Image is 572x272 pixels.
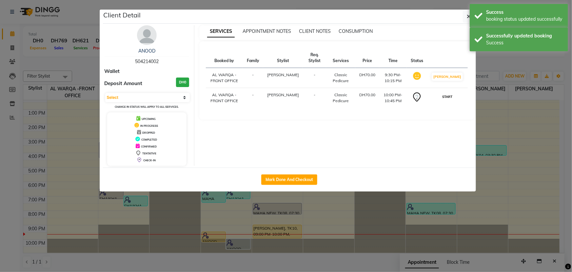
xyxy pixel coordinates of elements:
span: 504214002 [135,58,159,64]
td: - [243,68,263,88]
button: START [441,93,454,101]
th: Time [379,48,407,68]
span: [PERSON_NAME] [267,92,299,97]
th: Req. Stylist [303,48,326,68]
span: CONFIRMED [141,145,157,148]
span: Wallet [105,68,120,75]
div: Success [486,39,563,46]
div: booking status updated successfully [486,16,563,23]
h5: Client Detail [104,10,141,20]
div: Successfully updated booking [486,33,563,39]
div: Classic Pedicure [330,72,351,84]
span: CONSUMPTION [339,28,373,34]
th: Family [243,48,263,68]
span: TENTATIVE [142,152,156,155]
span: [PERSON_NAME] [267,72,299,77]
button: [PERSON_NAME] [432,73,463,81]
td: - [303,88,326,108]
td: AL WARQA -FRONT OFFICE [206,88,243,108]
td: - [243,88,263,108]
span: APPOINTMENT NOTES [243,28,291,34]
span: CHECK-IN [143,159,156,162]
td: - [303,68,326,88]
span: SERVICES [207,26,235,37]
td: AL WARQA -FRONT OFFICE [206,68,243,88]
span: IN PROGRESS [140,124,158,127]
th: Status [407,48,427,68]
span: Deposit Amount [105,80,143,87]
a: ANOOD [138,48,155,54]
span: UPCOMING [142,117,156,121]
img: avatar [137,25,157,45]
th: Price [355,48,379,68]
th: Services [326,48,355,68]
div: Success [486,9,563,16]
div: DH70.00 [359,72,375,78]
span: CLIENT NOTES [299,28,331,34]
h3: DH0 [176,78,189,87]
small: Change in status will apply to all services. [115,105,179,108]
span: COMPLETED [141,138,157,141]
span: DROPPED [142,131,155,134]
td: 10:00 PM-10:45 PM [379,88,407,108]
div: DH70.00 [359,92,375,98]
div: Classic Pedicure [330,92,351,104]
th: Stylist [263,48,303,68]
th: Booked by [206,48,243,68]
button: Mark Done And Checkout [261,174,317,185]
td: 9:30 PM-10:15 PM [379,68,407,88]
